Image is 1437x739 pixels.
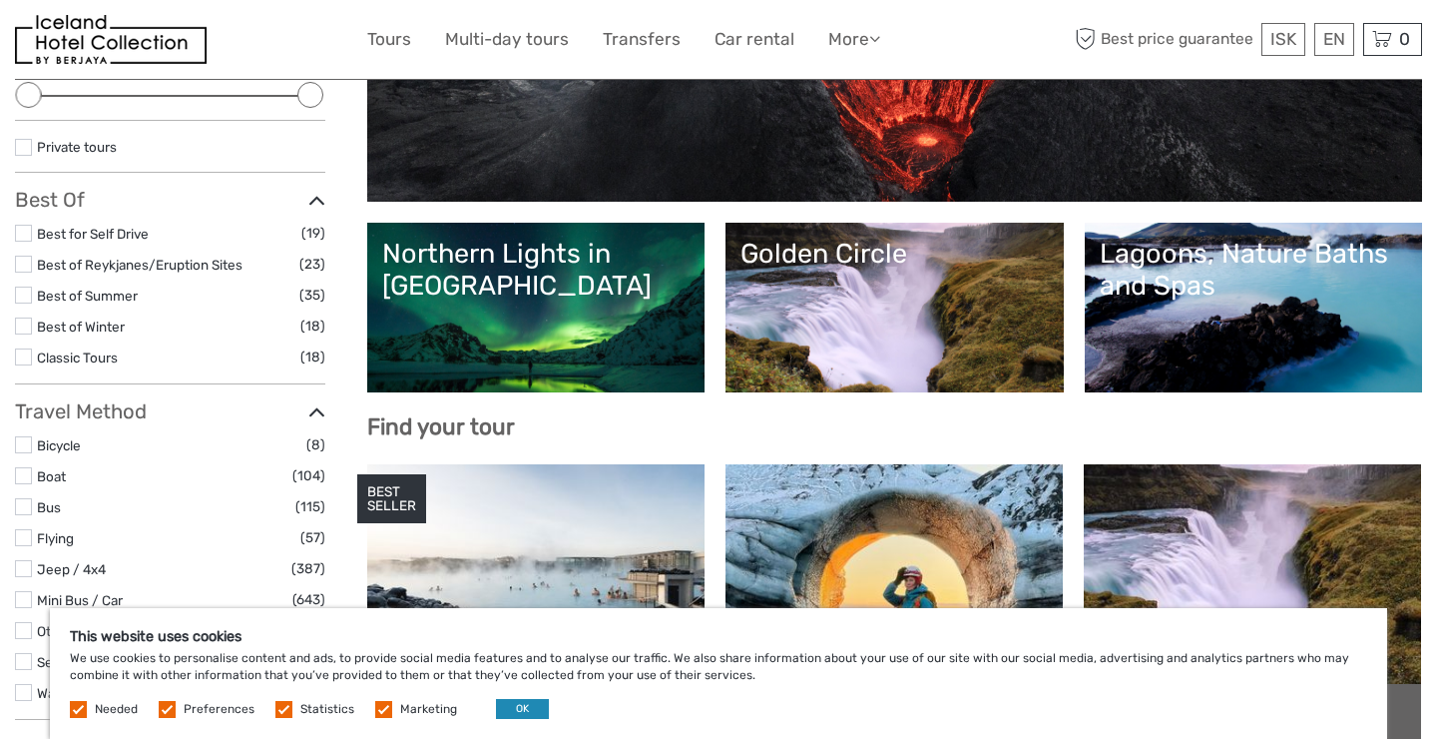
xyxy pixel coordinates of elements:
div: Golden Circle [740,238,1049,270]
div: Lagoons, Nature Baths and Spas [1100,238,1408,303]
span: (643) [292,588,325,611]
a: Flying [37,530,74,546]
label: Statistics [300,701,354,718]
h3: Best Of [15,188,325,212]
button: Open LiveChat chat widget [230,31,253,55]
button: OK [496,699,549,719]
a: Best of Summer [37,288,138,304]
a: Private tours [37,139,117,155]
a: Multi-day tours [445,25,569,54]
div: BEST SELLER [357,474,426,524]
img: 481-8f989b07-3259-4bb0-90ed-3da368179bdc_logo_small.jpg [15,15,207,64]
a: Best for Self Drive [37,226,149,242]
label: Preferences [184,701,254,718]
a: Tours [367,25,411,54]
a: Car rental [715,25,794,54]
div: EN [1314,23,1354,56]
a: Walking [37,685,84,701]
span: (115) [295,495,325,518]
a: Self-Drive [37,654,100,670]
span: (23) [299,253,325,276]
a: Other / Non-Travel [37,623,153,639]
span: (104) [292,464,325,487]
a: Boat [37,468,66,484]
a: Bicycle [37,437,81,453]
a: Transfers [603,25,681,54]
span: (18) [300,315,325,338]
a: Best of Winter [37,319,125,335]
b: Find your tour [367,413,515,440]
a: Bus [37,499,61,515]
span: (387) [291,557,325,580]
a: More [828,25,880,54]
span: (35) [299,284,325,307]
a: Golden Circle [740,238,1049,377]
span: (19) [301,222,325,245]
label: Marketing [400,701,457,718]
span: (8) [306,433,325,456]
div: Northern Lights in [GEOGRAPHIC_DATA] [382,238,691,303]
p: We're away right now. Please check back later! [28,35,226,51]
a: Mini Bus / Car [37,592,123,608]
a: Jeep / 4x4 [37,561,106,577]
a: Northern Lights in [GEOGRAPHIC_DATA] [382,238,691,377]
a: Classic Tours [37,350,118,366]
label: Needed [95,701,138,718]
span: (57) [300,526,325,549]
h3: Travel Method [15,399,325,423]
h5: This website uses cookies [70,628,1367,645]
span: (18) [300,346,325,369]
div: We use cookies to personalise content and ads, to provide social media features and to analyse ou... [50,608,1387,739]
span: 0 [1396,29,1413,49]
a: Lava and Volcanoes [382,47,1408,187]
a: Lagoons, Nature Baths and Spas [1100,238,1408,377]
a: Best of Reykjanes/Eruption Sites [37,257,242,273]
span: Best price guarantee [1071,23,1257,56]
span: ISK [1270,29,1296,49]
